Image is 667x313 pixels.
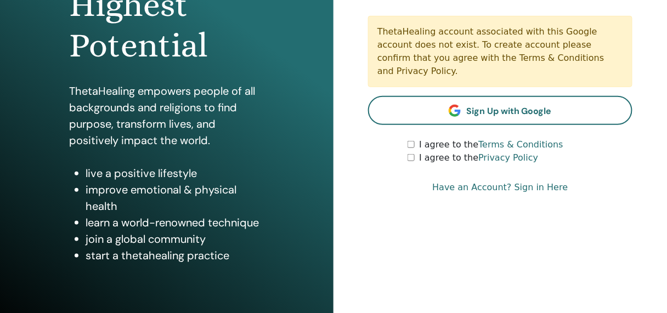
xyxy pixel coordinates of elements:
li: start a thetahealing practice [86,247,264,264]
span: Sign Up with Google [466,105,552,117]
div: ThetaHealing account associated with this Google account does not exist. To create account please... [368,16,632,87]
li: improve emotional & physical health [86,181,264,214]
label: I agree to the [419,151,538,164]
li: live a positive lifestyle [86,165,264,181]
a: Terms & Conditions [478,139,563,150]
a: Privacy Policy [478,152,538,163]
p: ThetaHealing empowers people of all backgrounds and religions to find purpose, transform lives, a... [69,83,264,149]
li: learn a world-renowned technique [86,214,264,231]
a: Have an Account? Sign in Here [432,181,568,194]
li: join a global community [86,231,264,247]
a: Sign Up with Google [368,96,632,125]
label: I agree to the [419,138,563,151]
